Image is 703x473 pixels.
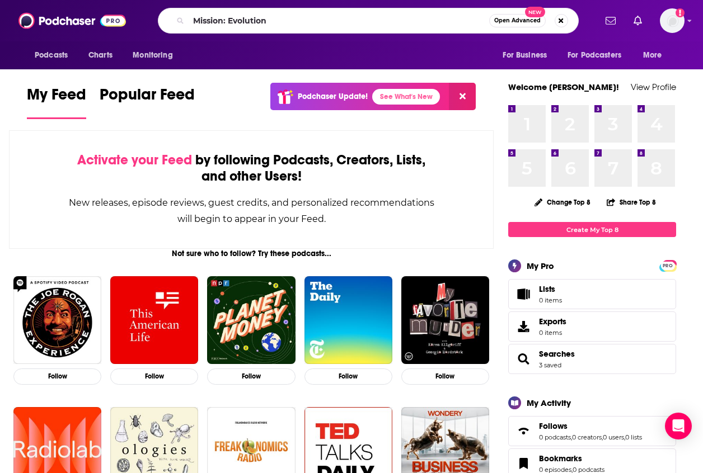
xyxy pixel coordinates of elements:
[560,45,638,66] button: open menu
[508,311,676,342] a: Exports
[88,48,113,63] span: Charts
[81,45,119,66] a: Charts
[539,329,566,337] span: 0 items
[512,456,535,471] a: Bookmarks
[77,152,192,168] span: Activate your Feed
[495,45,561,66] button: open menu
[207,276,295,364] img: Planet Money
[539,296,562,304] span: 0 items
[665,413,692,439] div: Open Intercom Messenger
[527,261,554,271] div: My Pro
[643,48,662,63] span: More
[401,368,489,385] button: Follow
[525,7,545,17] span: New
[660,8,685,33] span: Logged in as ebolden
[27,85,86,111] span: My Feed
[110,368,198,385] button: Follow
[676,8,685,17] svg: Add a profile image
[27,45,82,66] button: open menu
[603,433,624,441] a: 0 users
[100,85,195,119] a: Popular Feed
[539,453,582,463] span: Bookmarks
[539,361,561,369] a: 3 saved
[539,316,566,327] span: Exports
[602,433,603,441] span: ,
[207,368,295,385] button: Follow
[35,48,68,63] span: Podcasts
[508,279,676,309] a: Lists
[158,8,579,34] div: Search podcasts, credits, & more...
[601,11,620,30] a: Show notifications dropdown
[539,349,575,359] a: Searches
[539,284,562,294] span: Lists
[508,82,619,92] a: Welcome [PERSON_NAME]!
[539,421,568,431] span: Follows
[512,286,535,302] span: Lists
[635,45,676,66] button: open menu
[27,85,86,119] a: My Feed
[65,195,437,227] div: New releases, episode reviews, guest credits, and personalized recommendations will begin to appe...
[304,368,392,385] button: Follow
[503,48,547,63] span: For Business
[572,433,602,441] a: 0 creators
[539,421,642,431] a: Follows
[660,8,685,33] img: User Profile
[65,152,437,185] div: by following Podcasts, Creators, Lists, and other Users!
[660,8,685,33] button: Show profile menu
[125,45,187,66] button: open menu
[606,191,657,213] button: Share Top 8
[494,18,541,23] span: Open Advanced
[539,284,555,294] span: Lists
[133,48,172,63] span: Monitoring
[512,351,535,367] a: Searches
[110,276,198,364] img: This American Life
[298,92,368,101] p: Podchaser Update!
[512,319,535,334] span: Exports
[512,423,535,439] a: Follows
[539,433,571,441] a: 0 podcasts
[508,344,676,374] span: Searches
[13,368,101,385] button: Follow
[624,433,625,441] span: ,
[401,276,489,364] img: My Favorite Murder with Karen Kilgariff and Georgia Hardstark
[528,195,597,209] button: Change Top 8
[189,12,489,30] input: Search podcasts, credits, & more...
[661,262,674,270] span: PRO
[631,82,676,92] a: View Profile
[571,433,572,441] span: ,
[18,10,126,31] img: Podchaser - Follow, Share and Rate Podcasts
[508,222,676,237] a: Create My Top 8
[9,249,494,258] div: Not sure who to follow? Try these podcasts...
[661,261,674,269] a: PRO
[372,89,440,105] a: See What's New
[100,85,195,111] span: Popular Feed
[568,48,621,63] span: For Podcasters
[539,453,604,463] a: Bookmarks
[625,433,642,441] a: 0 lists
[527,398,571,408] div: My Activity
[13,276,101,364] img: The Joe Rogan Experience
[629,11,646,30] a: Show notifications dropdown
[304,276,392,364] img: The Daily
[508,416,676,446] span: Follows
[489,14,546,27] button: Open AdvancedNew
